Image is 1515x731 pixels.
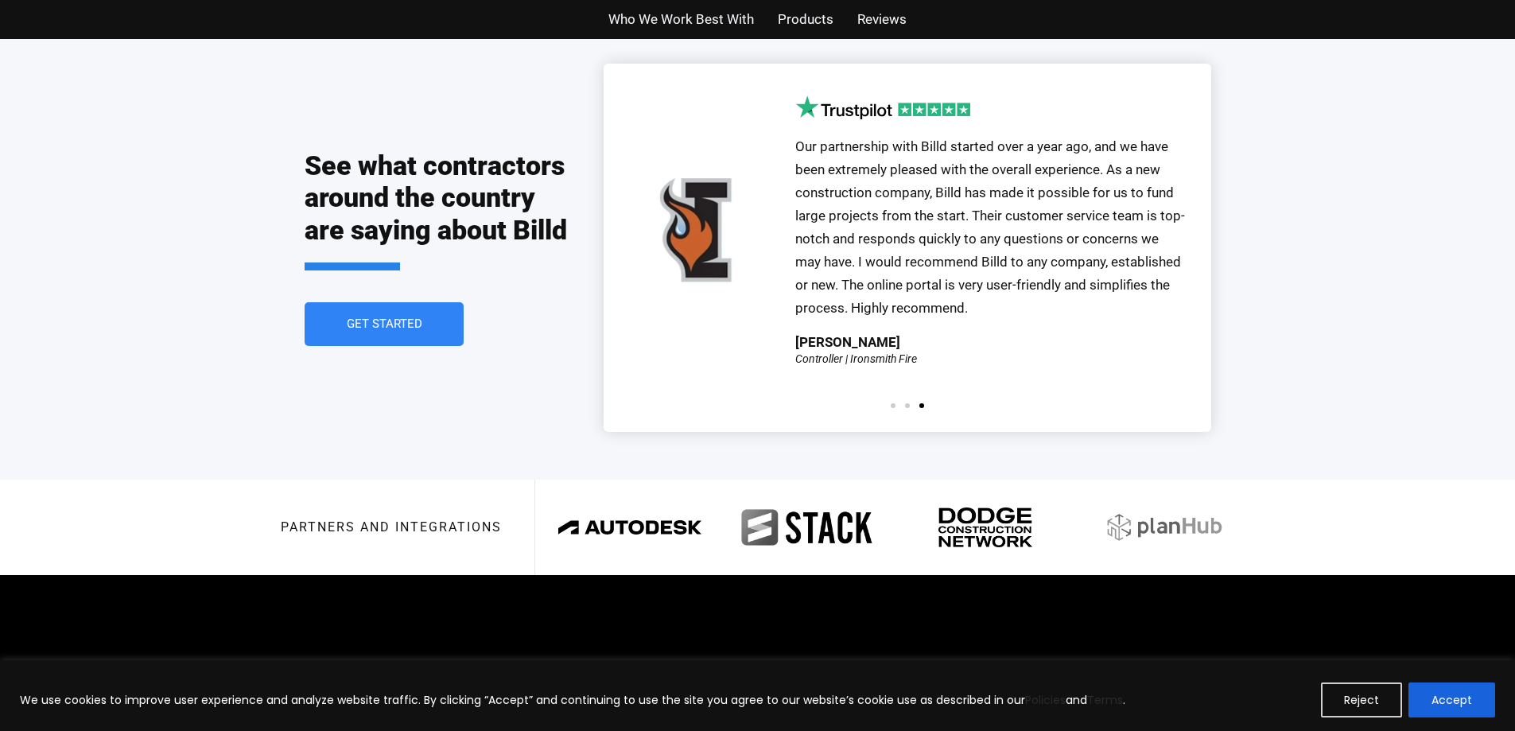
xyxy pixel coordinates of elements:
span: Our partnership with Billd started over a year ago, and we have been extremely pleased with the o... [795,138,1185,315]
a: Get Started [305,302,464,346]
button: Reject [1321,682,1402,717]
h2: See what contractors around the country are saying about Billd [305,150,572,270]
button: Accept [1408,682,1495,717]
a: Who We Work Best With [608,8,754,31]
p: We use cookies to improve user experience and analyze website traffic. By clicking “Accept” and c... [20,690,1125,710]
a: Policies [1025,692,1066,708]
div: Controller | Ironsmith Fire [795,353,917,364]
span: Go to slide 2 [905,403,910,408]
h3: Partners and integrations [281,521,502,534]
div: 3 / 3 [627,95,1187,387]
a: Reviews [857,8,907,31]
span: Get Started [346,318,421,330]
a: Products [778,8,833,31]
span: Go to slide 1 [891,403,895,408]
a: Terms [1087,692,1123,708]
span: Go to slide 3 [919,403,924,408]
div: [PERSON_NAME] [795,336,900,349]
